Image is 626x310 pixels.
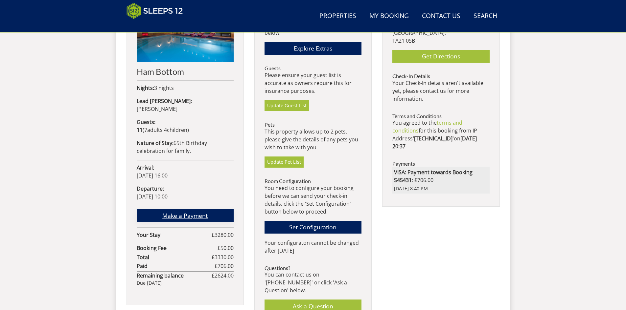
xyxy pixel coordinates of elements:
strong: Lead [PERSON_NAME]: [137,97,192,105]
span: 7 [144,126,147,134]
span: £ [212,272,234,279]
span: 50.00 [220,244,234,252]
span: £ [212,231,234,239]
h3: Payments [392,161,489,167]
strong: Guests: [137,118,155,126]
span: £ [212,253,234,261]
a: Properties [317,9,359,24]
h3: Check-In Details [392,73,489,79]
a: My Booking [367,9,411,24]
p: [DATE] 16:00 [137,164,234,179]
strong: 11 [137,126,143,134]
span: ( ) [137,126,189,134]
p: 3 nights [137,84,234,92]
a: Search [471,9,500,24]
h3: Pets [265,122,361,128]
span: 3280.00 [215,231,234,238]
a: Update Guest List [265,100,309,111]
a: Get Directions [392,50,489,63]
strong: VISA: Payment towards Booking S45431 [394,169,473,184]
span: adult [144,126,163,134]
p: You can contact us on '[PHONE_NUMBER]' or click 'Ask a Question' below. [265,271,361,294]
h3: Terms and Conditions [392,113,489,119]
div: Due [DATE] [137,279,234,287]
span: £ [218,244,234,252]
span: s [160,126,163,134]
p: Your Check-In details aren't available yet, please contact us for more information. [392,79,489,103]
p: Please ensure your guest list is accurate as owners require this for insurance purposes. [265,71,361,95]
span: £ [215,262,234,270]
iframe: Customer reviews powered by Trustpilot [123,23,192,29]
strong: Paid [137,262,215,270]
h3: Room Configuration [265,178,361,184]
span: 706.00 [218,262,234,270]
strong: [DATE] 20:37 [392,135,477,150]
span: 3330.00 [215,254,234,261]
a: Explore Extras [265,42,361,55]
span: ren [179,126,187,134]
span: 2624.00 [215,272,234,279]
p: [DATE] 10:00 [137,185,234,200]
img: Sleeps 12 [127,3,183,19]
span: [DATE] 8:40 PM [394,185,488,192]
li: : £706.00 [392,167,489,194]
strong: Booking Fee [137,244,218,252]
span: child [163,126,187,134]
strong: Remaining balance [137,272,212,279]
strong: Nights: [137,84,154,92]
a: Set Configuration [265,221,361,234]
strong: Departure: [137,185,164,192]
p: You agreed to the for this booking from IP Address on [392,119,489,150]
a: Contact Us [419,9,463,24]
span: [PERSON_NAME] [137,105,177,113]
h3: Questions? [265,265,361,271]
strong: Arrival: [137,164,154,171]
h3: Guests [265,65,361,71]
h2: Ham Bottom [137,67,234,76]
a: terms and conditions [392,119,462,134]
p: 65th Birthday celebration for family. [137,139,234,155]
a: Make a Payment [137,209,234,222]
a: Update Pet List [265,156,304,168]
strong: '[TECHNICAL_ID]' [413,135,454,142]
p: You need to configure your booking before we can send your check-in details, click the 'Set Confi... [265,184,361,216]
p: Your configuraton cannot be changed after [DATE] [265,239,361,255]
span: 4 [164,126,167,134]
p: This property allows up to 2 pets, please give the details of any pets you wish to take with you [265,128,361,151]
strong: Total [137,253,212,261]
strong: Your Stay [137,231,212,239]
strong: Nature of Stay: [137,139,174,147]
